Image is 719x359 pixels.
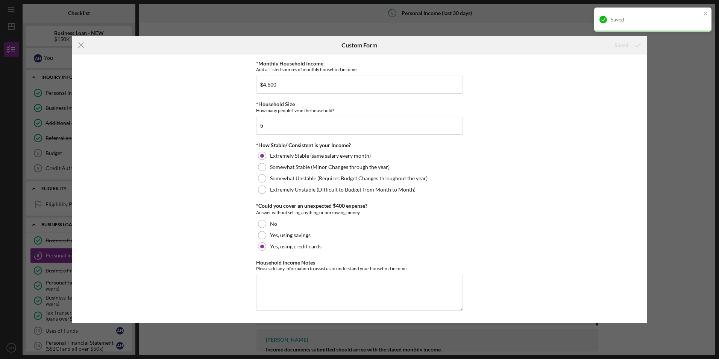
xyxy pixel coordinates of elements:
div: Saved [614,38,628,53]
label: Extremely Unstable (Difficult to Budget from Month to Month) [270,187,416,193]
div: Saved [611,17,701,23]
label: Yes, using credit cards [270,243,322,249]
div: *How Stable/ Consistent is your Income? [256,142,463,148]
label: *Household Size [256,101,295,107]
label: Somewhat Unstable (Requires Budget Changes throughout the year) [270,175,428,181]
label: Extremely Stable (same salary every month) [270,153,371,159]
div: Add all listed sources of monthly household income [256,67,463,72]
button: close [703,11,708,18]
button: Saved [607,38,647,53]
label: No [270,221,277,227]
div: *Could you cover an unexpected $400 expense? [256,203,463,209]
label: *Monthly Household Income [256,60,323,67]
div: Answer without selling anything or borrowing money [256,209,463,216]
div: Please add any information to assist us to understand your household income. [256,266,463,271]
div: How many people live in the household? [256,108,463,113]
label: Household Income Notes [256,259,315,266]
label: Yes, using savings [270,232,311,238]
h6: Custom Form [341,42,377,49]
label: Somewhat Stable (Minor Changes through the year) [270,164,390,170]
